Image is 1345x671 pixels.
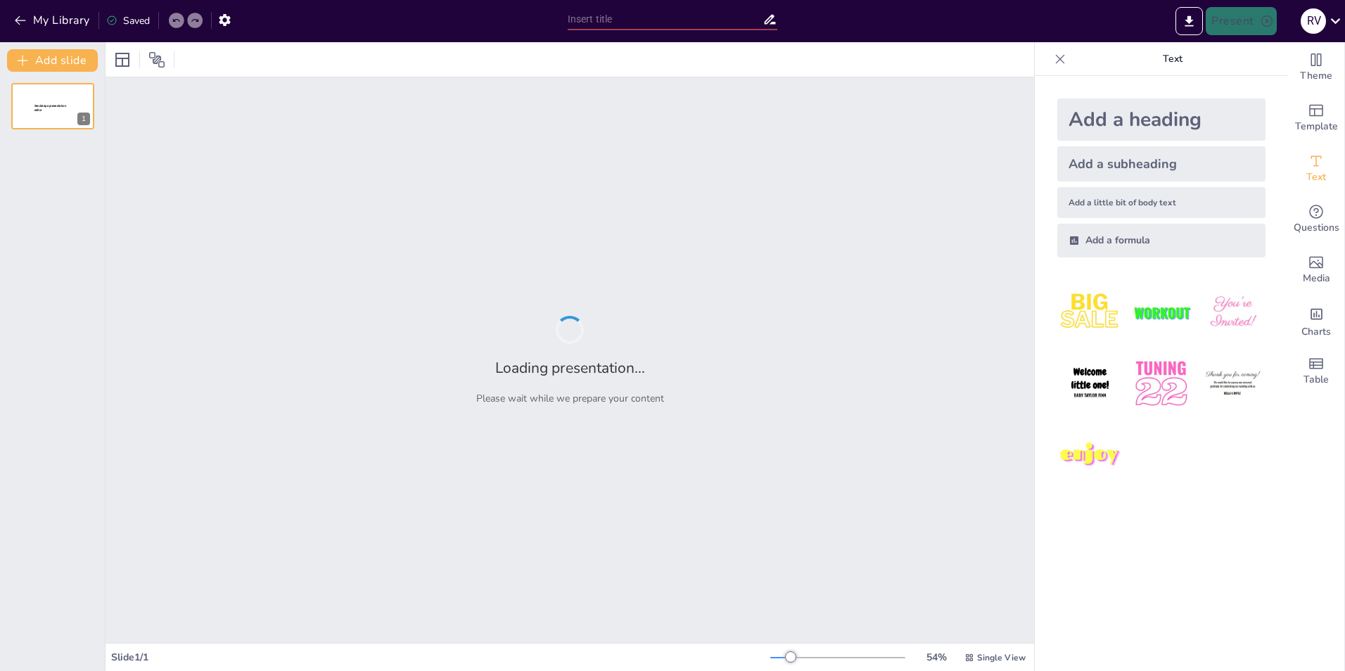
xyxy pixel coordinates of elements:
[77,113,90,125] div: 1
[1288,295,1344,346] div: Add charts and graphs
[1057,146,1266,181] div: Add a subheading
[1128,351,1194,416] img: 5.jpeg
[1057,187,1266,218] div: Add a little bit of body text
[1288,42,1344,93] div: Change the overall theme
[148,51,165,68] span: Position
[1057,423,1123,488] img: 7.jpeg
[111,651,770,664] div: Slide 1 / 1
[7,49,98,72] button: Add slide
[1294,220,1339,236] span: Questions
[1301,8,1326,34] div: R v
[1306,170,1326,185] span: Text
[11,9,96,32] button: My Library
[1288,143,1344,194] div: Add text boxes
[1288,194,1344,245] div: Get real-time input from your audience
[1057,280,1123,345] img: 1.jpeg
[495,358,645,378] h2: Loading presentation...
[1071,42,1274,76] p: Text
[1200,351,1266,416] img: 6.jpeg
[977,652,1026,663] span: Single View
[1175,7,1203,35] button: Export to PowerPoint
[1200,280,1266,345] img: 3.jpeg
[1288,245,1344,295] div: Add images, graphics, shapes or video
[1303,372,1329,388] span: Table
[1295,119,1338,134] span: Template
[919,651,953,664] div: 54 %
[476,392,664,405] p: Please wait while we prepare your content
[1057,224,1266,257] div: Add a formula
[1301,324,1331,340] span: Charts
[106,14,150,27] div: Saved
[1300,68,1332,84] span: Theme
[11,83,94,129] div: Sendsteps presentation editor1
[1288,346,1344,397] div: Add a table
[1301,7,1326,35] button: R v
[34,104,66,112] span: Sendsteps presentation editor
[1206,7,1276,35] button: Present
[1057,98,1266,141] div: Add a heading
[1057,351,1123,416] img: 4.jpeg
[568,9,763,30] input: Insert title
[1303,271,1330,286] span: Media
[1128,280,1194,345] img: 2.jpeg
[1288,93,1344,143] div: Add ready made slides
[111,49,134,71] div: Layout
